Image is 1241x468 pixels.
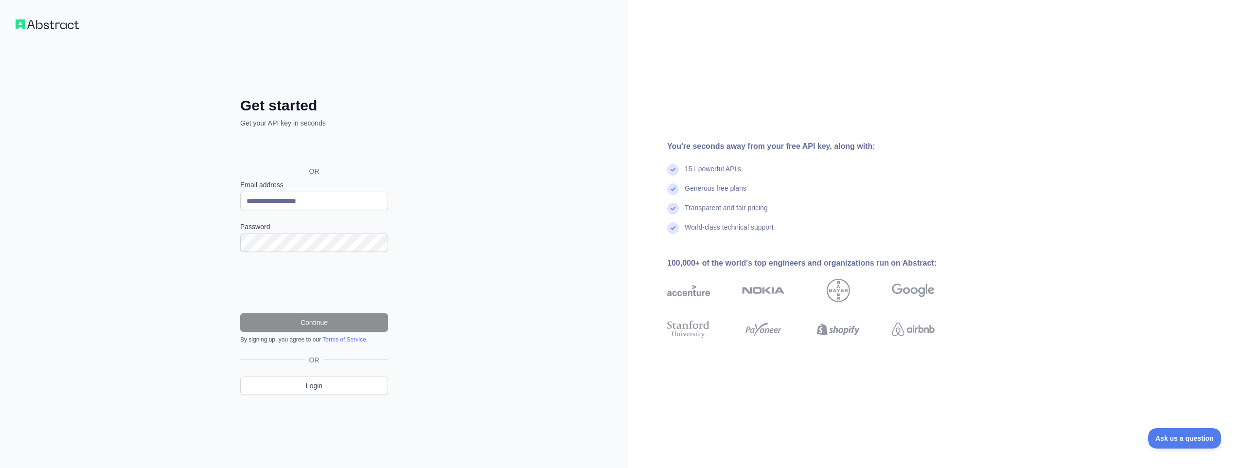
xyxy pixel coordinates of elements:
[827,279,850,302] img: bayer
[667,257,966,269] div: 100,000+ of the world's top engineers and organizations run on Abstract:
[667,164,679,176] img: check mark
[742,279,785,302] img: nokia
[685,183,746,203] div: Generous free plans
[240,336,388,343] div: By signing up, you agree to our .
[667,141,966,152] div: You're seconds away from your free API key, along with:
[1148,428,1222,449] iframe: Toggle Customer Support
[892,279,935,302] img: google
[667,319,710,340] img: stanford university
[240,118,388,128] p: Get your API key in seconds
[667,183,679,195] img: check mark
[240,97,388,114] h2: Get started
[240,222,388,232] label: Password
[685,222,774,242] div: World-class technical support
[667,279,710,302] img: accenture
[305,355,323,365] span: OR
[892,319,935,340] img: airbnb
[240,180,388,190] label: Email address
[240,313,388,332] button: Continue
[685,203,768,222] div: Transparent and fair pricing
[16,19,79,29] img: Workflow
[322,336,366,343] a: Terms of Service
[742,319,785,340] img: payoneer
[817,319,860,340] img: shopify
[685,164,741,183] div: 15+ powerful API's
[240,264,388,302] iframe: reCAPTCHA
[301,166,327,176] span: OR
[667,222,679,234] img: check mark
[240,377,388,395] a: Login
[235,139,391,160] iframe: Sign in with Google Button
[667,203,679,215] img: check mark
